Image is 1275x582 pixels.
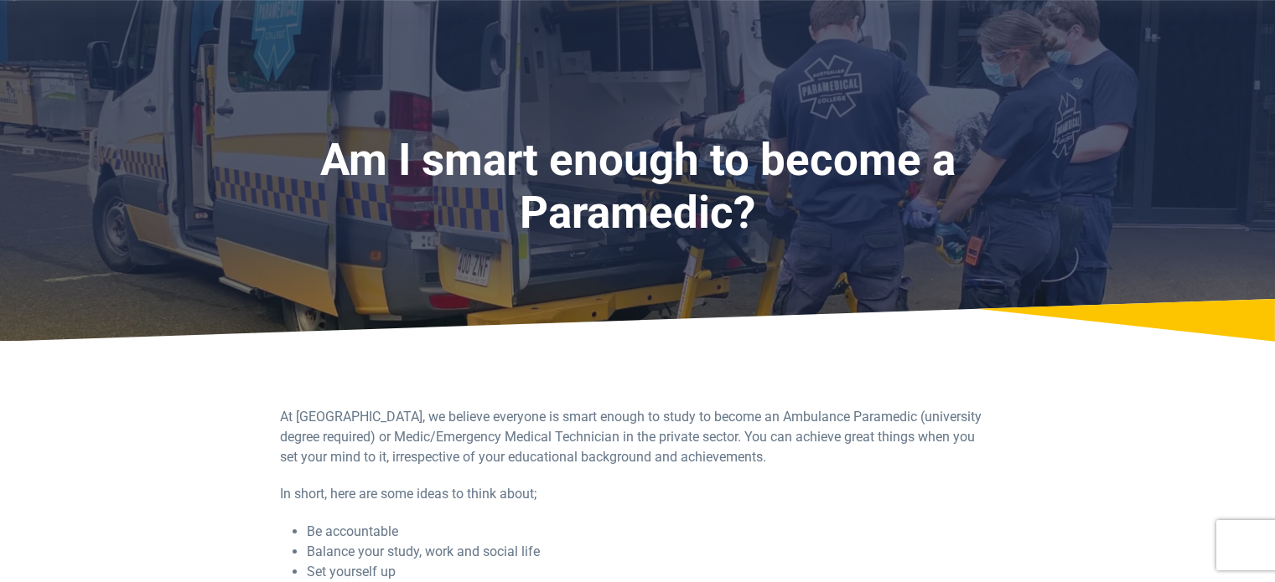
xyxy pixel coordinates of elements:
[280,484,995,504] p: In short, here are some ideas to think about;
[307,522,995,542] li: Be accountable
[307,542,995,562] li: Balance your study, work and social life
[280,407,995,467] p: At [GEOGRAPHIC_DATA], we believe everyone is smart enough to study to become an Ambulance Paramed...
[205,134,1070,240] h1: Am I smart enough to become a Paramedic?
[307,562,995,582] li: Set yourself up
